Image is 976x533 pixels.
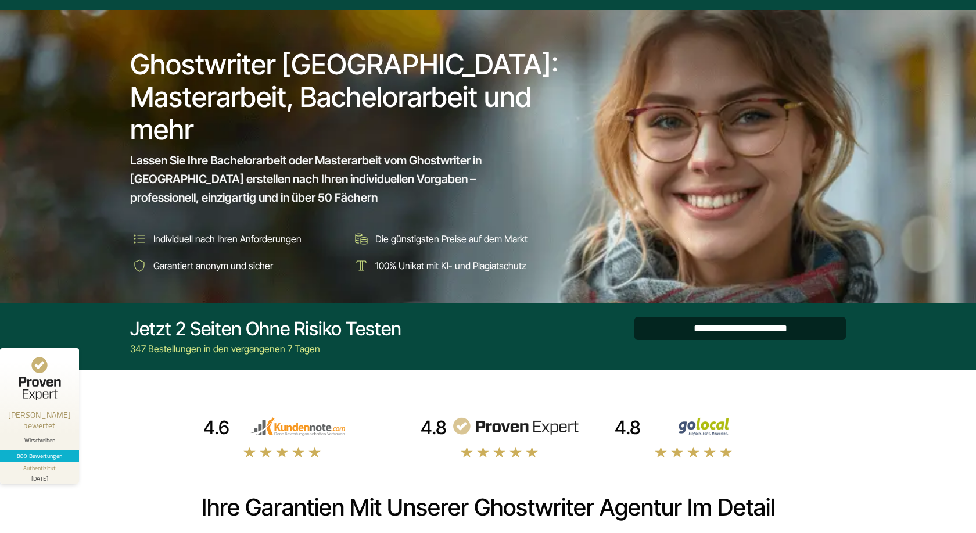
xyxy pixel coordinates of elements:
img: provenexpert reviews [451,417,579,436]
img: Individuell nach Ihren Anforderungen [130,230,149,248]
div: Wirschreiben [5,437,74,444]
div: [DATE] [5,473,74,481]
div: Authentizität [23,464,56,473]
img: Die günstigsten Preise auf dem Markt [352,230,371,248]
li: Individuell nach Ihren Anforderungen [130,230,344,248]
div: 347 Bestellungen in den vergangenen 7 Tagen [130,342,401,356]
div: 4.6 [203,416,229,439]
div: 4.8 [421,416,447,439]
img: stars [243,446,322,459]
div: Jetzt 2 Seiten ohne Risiko testen [130,317,401,341]
img: Wirschreiben Bewertungen [645,417,773,436]
h1: Ghostwriter [GEOGRAPHIC_DATA]: Masterarbeit, Bachelorarbeit und mehr [130,48,567,146]
img: 100% Unikat mit KI- und Plagiatschutz [352,256,371,275]
li: 100% Unikat mit KI- und Plagiatschutz [352,256,566,275]
img: stars [460,446,539,459]
img: stars [654,446,733,459]
div: 4.8 [615,416,641,439]
span: Lassen Sie Ihre Bachelorarbeit oder Masterarbeit vom Ghostwriter in [GEOGRAPHIC_DATA] erstellen n... [130,151,545,207]
li: Die günstigsten Preise auf dem Markt [352,230,566,248]
img: Garantiert anonym und sicher [130,256,149,275]
h2: Ihre Garantien mit unserer Ghostwriter Agentur im Detail [130,493,846,521]
li: Garantiert anonym und sicher [130,256,344,275]
img: kundennote [234,417,362,436]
